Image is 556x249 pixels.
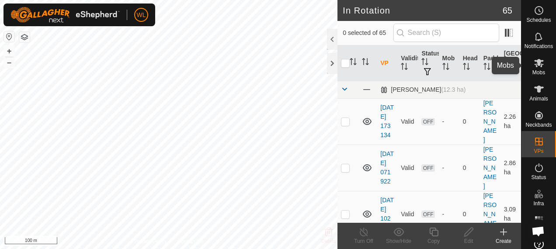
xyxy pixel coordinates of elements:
p-sorticon: Activate to sort [463,64,470,71]
span: WL [137,10,146,20]
td: Valid [397,145,418,191]
div: - [442,163,456,173]
span: Schedules [526,17,551,23]
td: 0 [459,191,480,237]
th: [GEOGRAPHIC_DATA] Area [500,45,521,81]
p-sorticon: Activate to sort [401,64,408,71]
td: 3.09 ha [500,191,521,237]
div: Open chat [526,219,550,243]
span: 65 [503,4,512,17]
span: OFF [421,211,434,218]
p-sorticon: Activate to sort [362,59,369,66]
td: 0 [459,98,480,145]
td: Valid [397,98,418,145]
div: - [442,117,456,126]
button: Reset Map [4,31,14,42]
a: [PERSON_NAME] [483,100,497,143]
p-sorticon: Activate to sort [504,69,511,76]
button: + [4,46,14,56]
input: Search (S) [393,24,499,42]
th: Mob [439,45,459,81]
th: Paddock [480,45,500,81]
p-sorticon: Activate to sort [442,64,449,71]
div: Show/Hide [381,237,416,245]
button: Map Layers [19,32,30,42]
a: [PERSON_NAME] [483,146,497,190]
button: – [4,57,14,68]
th: Head [459,45,480,81]
a: [DATE] 102036 [380,197,394,231]
span: Status [531,175,546,180]
p-sorticon: Activate to sort [421,59,428,66]
th: Status [418,45,438,81]
div: Create [486,237,521,245]
a: [PERSON_NAME] [483,192,497,236]
span: Notifications [525,44,553,49]
div: Turn Off [346,237,381,245]
span: VPs [534,149,543,154]
div: Copy [416,237,451,245]
span: Heatmap [528,227,549,232]
span: OFF [421,118,434,125]
span: Infra [533,201,544,206]
p-sorticon: Activate to sort [483,64,490,71]
h2: In Rotation [343,5,503,16]
td: 2.86 ha [500,145,521,191]
a: Contact Us [177,238,203,246]
img: Gallagher Logo [10,7,120,23]
div: [PERSON_NAME] [380,86,466,93]
a: [DATE] 071922 [380,150,394,185]
th: VP [377,45,397,81]
a: Privacy Policy [134,238,167,246]
td: Valid [397,191,418,237]
p-sorticon: Activate to sort [350,59,357,66]
span: Animals [529,96,548,101]
div: - [442,210,456,219]
td: 2.26 ha [500,98,521,145]
span: Neckbands [525,122,552,128]
span: (12.3 ha) [441,86,466,93]
td: 0 [459,145,480,191]
th: Validity [397,45,418,81]
span: OFF [421,164,434,172]
span: Mobs [532,70,545,75]
span: 0 selected of 65 [343,28,393,38]
a: [DATE] 173134 [380,104,394,138]
div: Edit [451,237,486,245]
